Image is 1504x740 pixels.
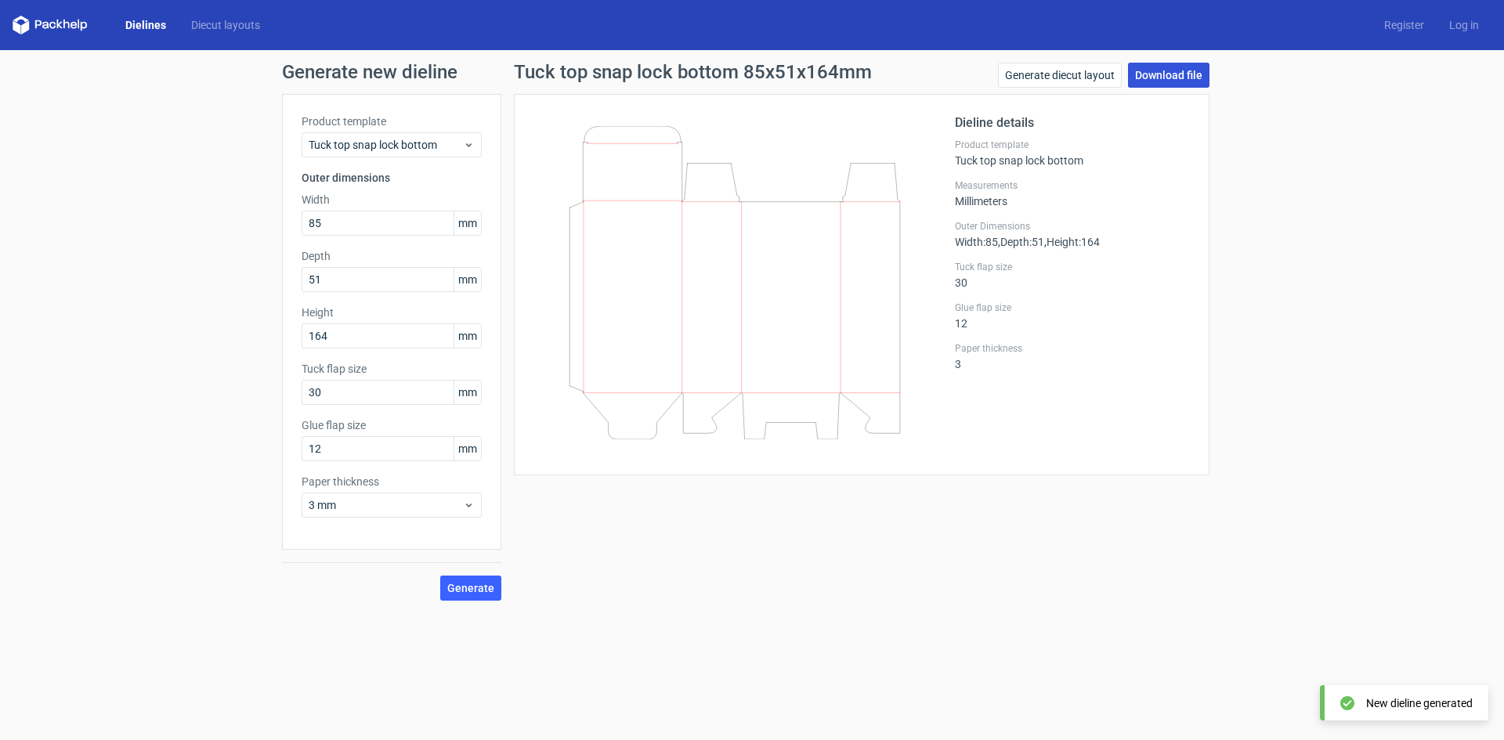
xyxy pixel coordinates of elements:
[309,497,463,513] span: 3 mm
[955,342,1190,370] div: 3
[955,301,1190,330] div: 12
[302,114,482,129] label: Product template
[440,576,501,601] button: Generate
[302,248,482,264] label: Depth
[179,17,273,33] a: Diecut layouts
[955,179,1190,192] label: Measurements
[955,261,1190,273] label: Tuck flap size
[955,114,1190,132] h2: Dieline details
[454,437,481,460] span: mm
[302,361,482,377] label: Tuck flap size
[454,211,481,235] span: mm
[1366,695,1473,711] div: New dieline generated
[454,381,481,404] span: mm
[955,342,1190,355] label: Paper thickness
[1128,63,1209,88] a: Download file
[955,139,1190,151] label: Product template
[998,63,1122,88] a: Generate diecut layout
[955,179,1190,208] div: Millimeters
[955,139,1190,167] div: Tuck top snap lock bottom
[955,261,1190,289] div: 30
[302,417,482,433] label: Glue flap size
[1044,236,1100,248] span: , Height : 164
[454,268,481,291] span: mm
[955,236,998,248] span: Width : 85
[955,220,1190,233] label: Outer Dimensions
[955,301,1190,314] label: Glue flap size
[1437,17,1491,33] a: Log in
[302,474,482,489] label: Paper thickness
[113,17,179,33] a: Dielines
[454,324,481,348] span: mm
[302,170,482,186] h3: Outer dimensions
[514,63,872,81] h1: Tuck top snap lock bottom 85x51x164mm
[1372,17,1437,33] a: Register
[282,63,1222,81] h1: Generate new dieline
[302,305,482,320] label: Height
[302,192,482,208] label: Width
[998,236,1044,248] span: , Depth : 51
[447,583,494,594] span: Generate
[309,137,463,153] span: Tuck top snap lock bottom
